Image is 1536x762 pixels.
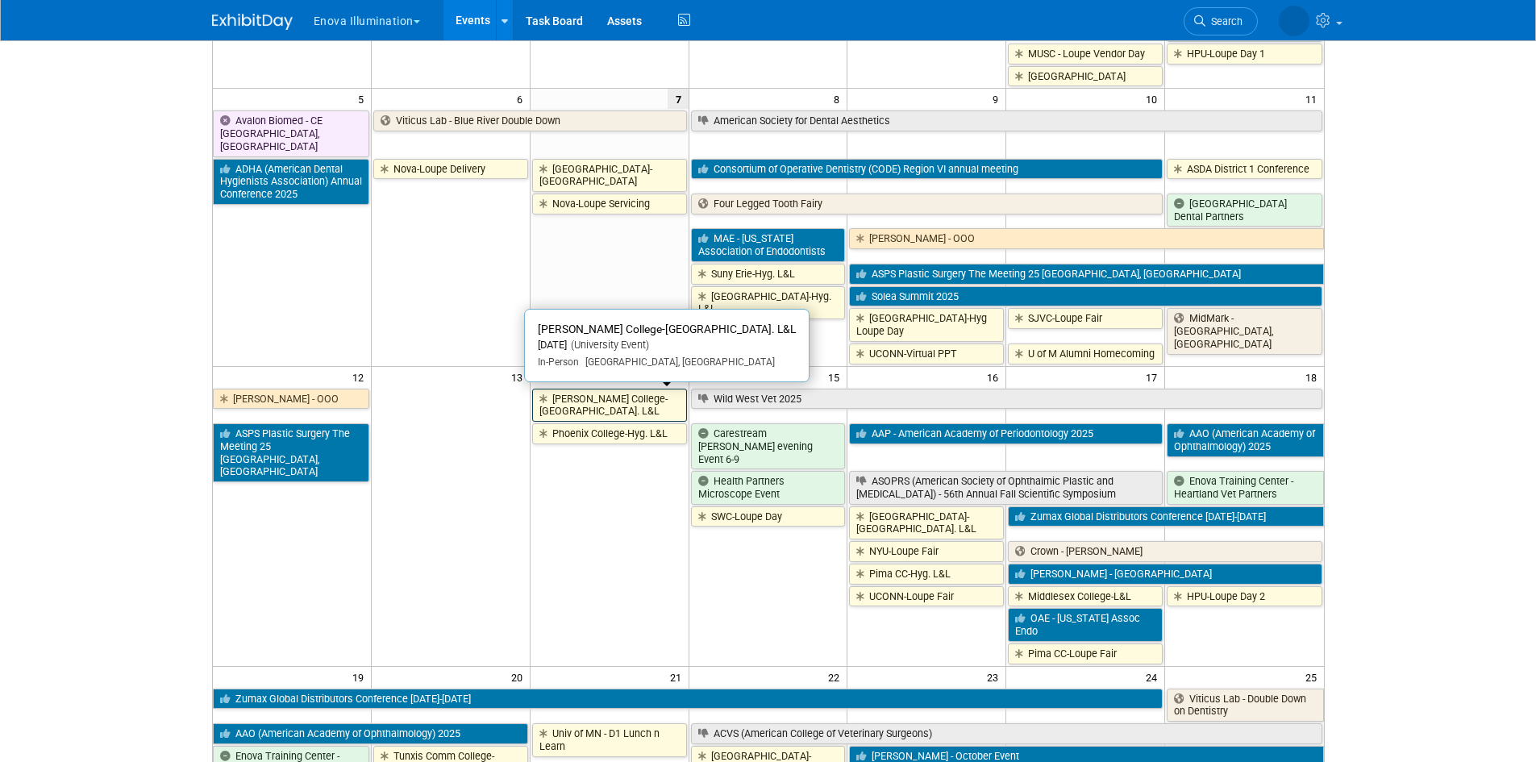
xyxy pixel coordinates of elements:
a: ASOPRS (American Society of Ophthalmic Plastic and [MEDICAL_DATA]) - 56th Annual Fall Scientific ... [849,471,1163,504]
a: [PERSON_NAME] College-[GEOGRAPHIC_DATA]. L&L [532,389,687,422]
a: Enova Training Center - Heartland Vet Partners [1167,471,1323,504]
a: Carestream [PERSON_NAME] evening Event 6-9 [691,423,846,469]
a: Avalon Biomed - CE [GEOGRAPHIC_DATA], [GEOGRAPHIC_DATA] [213,110,369,156]
span: (University Event) [567,339,649,351]
span: 20 [510,667,530,687]
a: [GEOGRAPHIC_DATA]-Hyg Loupe Day [849,308,1004,341]
a: HPU-Loupe Day 2 [1167,586,1322,607]
a: [GEOGRAPHIC_DATA]-[GEOGRAPHIC_DATA]. L&L [849,506,1004,539]
span: [PERSON_NAME] College-[GEOGRAPHIC_DATA]. L&L [538,323,796,335]
span: 7 [668,89,689,109]
a: Univ of MN - D1 Lunch n Learn [532,723,687,756]
a: Viticus Lab - Double Down on Dentistry [1167,689,1323,722]
a: Middlesex College-L&L [1008,586,1163,607]
a: ACVS (American College of Veterinary Surgeons) [691,723,1322,744]
span: 19 [351,667,371,687]
span: 18 [1304,367,1324,387]
span: 15 [826,367,847,387]
a: [PERSON_NAME] - [GEOGRAPHIC_DATA] [1008,564,1322,585]
span: 10 [1144,89,1164,109]
span: 13 [510,367,530,387]
a: U of M Alumni Homecoming [1008,344,1163,364]
a: UCONN-Virtual PPT [849,344,1004,364]
a: Suny Erie-Hyg. L&L [691,264,846,285]
span: 17 [1144,367,1164,387]
a: Pima CC-Loupe Fair [1008,643,1163,664]
a: AAO (American Academy of Ophthalmology) 2025 [1167,423,1323,456]
a: [PERSON_NAME] - OOO [213,389,369,410]
span: 25 [1304,667,1324,687]
a: Solea Summit 2025 [849,286,1322,307]
span: 21 [668,667,689,687]
a: [GEOGRAPHIC_DATA]-Hyg. L&L [691,286,846,319]
img: Sarah Swinick [1224,9,1309,27]
span: 11 [1304,89,1324,109]
a: MAE - [US_STATE] Association of Endodontists [691,228,846,261]
div: [DATE] [538,339,796,352]
a: OAE - [US_STATE] Assoc Endo [1008,608,1163,641]
span: In-Person [538,356,579,368]
a: Consortium of Operative Dentistry (CODE) Region VI annual meeting [691,159,1163,180]
span: 9 [991,89,1005,109]
a: Zumax Global Distributors Conference [DATE]-[DATE] [213,689,1163,710]
a: Viticus Lab - Blue River Double Down [373,110,687,131]
img: ExhibitDay [212,14,293,30]
a: SJVC-Loupe Fair [1008,308,1163,329]
span: [GEOGRAPHIC_DATA], [GEOGRAPHIC_DATA] [579,356,775,368]
a: ASPS Plastic Surgery The Meeting 25 [GEOGRAPHIC_DATA], [GEOGRAPHIC_DATA] [849,264,1323,285]
a: Nova-Loupe Servicing [532,194,687,214]
span: 6 [515,89,530,109]
a: [GEOGRAPHIC_DATA] Dental Partners [1167,194,1322,227]
a: ASDA District 1 Conference [1167,159,1322,180]
a: Crown - [PERSON_NAME] [1008,541,1322,562]
span: 22 [826,667,847,687]
a: Four Legged Tooth Fairy [691,194,1163,214]
a: Search [1129,7,1203,35]
a: NYU-Loupe Fair [849,541,1004,562]
a: AAP - American Academy of Periodontology 2025 [849,423,1163,444]
a: Wild West Vet 2025 [691,389,1322,410]
a: [GEOGRAPHIC_DATA]-[GEOGRAPHIC_DATA] [532,159,687,192]
a: ADHA (American Dental Hygienists Association) Annual Conference 2025 [213,159,369,205]
a: Health Partners Microscope Event [691,471,846,504]
a: Zumax Global Distributors Conference [DATE]-[DATE] [1008,506,1323,527]
a: MidMark - [GEOGRAPHIC_DATA], [GEOGRAPHIC_DATA] [1167,308,1322,354]
span: 24 [1144,667,1164,687]
a: SWC-Loupe Day [691,506,846,527]
span: 8 [832,89,847,109]
span: 16 [985,367,1005,387]
a: ASPS Plastic Surgery The Meeting 25 [GEOGRAPHIC_DATA], [GEOGRAPHIC_DATA] [213,423,369,482]
span: 5 [356,89,371,109]
a: HPU-Loupe Day 1 [1167,44,1322,65]
a: UCONN-Loupe Fair [849,586,1004,607]
a: Nova-Loupe Delivery [373,159,528,180]
span: 12 [351,367,371,387]
a: Phoenix College-Hyg. L&L [532,423,687,444]
a: [PERSON_NAME] - OOO [849,228,1323,249]
a: Pima CC-Hyg. L&L [849,564,1004,585]
a: [GEOGRAPHIC_DATA] [1008,66,1163,87]
a: AAO (American Academy of Ophthalmology) 2025 [213,723,528,744]
a: American Society for Dental Aesthetics [691,110,1322,131]
span: Search [1151,15,1188,27]
a: MUSC - Loupe Vendor Day [1008,44,1163,65]
span: 23 [985,667,1005,687]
